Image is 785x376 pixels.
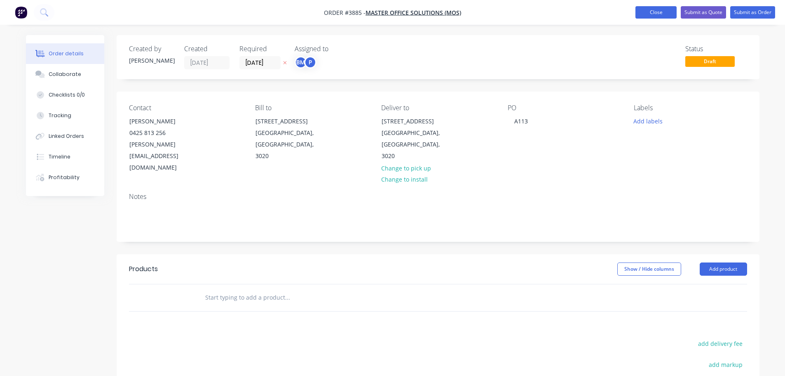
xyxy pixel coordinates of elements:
div: 0425 813 256 [129,127,198,139]
div: Labels [634,104,747,112]
button: Linked Orders [26,126,104,147]
button: Add product [700,262,747,276]
div: Contact [129,104,242,112]
div: Created [184,45,230,53]
button: Submit as Order [730,6,775,19]
div: P [304,56,316,69]
button: add markup [705,359,747,370]
button: Tracking [26,105,104,126]
div: Notes [129,193,747,201]
button: add delivery fee [694,338,747,349]
button: Close [635,6,677,19]
div: Timeline [49,153,70,161]
div: [PERSON_NAME] [129,56,174,65]
div: Collaborate [49,71,81,78]
a: Master Office Solutions (MOS) [366,9,461,17]
div: Linked Orders [49,132,84,140]
div: Deliver to [381,104,494,112]
button: Profitability [26,167,104,188]
div: Products [129,264,158,274]
span: Draft [685,56,735,66]
div: Required [239,45,285,53]
div: [STREET_ADDRESS] [255,116,324,127]
div: [STREET_ADDRESS] [382,116,450,127]
div: [GEOGRAPHIC_DATA], [GEOGRAPHIC_DATA], 3020 [382,127,450,162]
div: Assigned to [295,45,377,53]
div: Order details [49,50,84,57]
div: [PERSON_NAME] [129,116,198,127]
div: Profitability [49,174,80,181]
div: [STREET_ADDRESS][GEOGRAPHIC_DATA], [GEOGRAPHIC_DATA], 3020 [248,115,331,162]
div: PO [508,104,621,112]
div: [GEOGRAPHIC_DATA], [GEOGRAPHIC_DATA], 3020 [255,127,324,162]
div: Checklists 0/0 [49,91,85,99]
button: Order details [26,43,104,64]
button: Timeline [26,147,104,167]
div: BM [295,56,307,69]
button: Checklists 0/0 [26,85,104,105]
img: Factory [15,6,27,19]
button: Add labels [629,115,667,126]
div: Bill to [255,104,368,112]
div: A113 [508,115,534,127]
div: Status [685,45,747,53]
button: Change to pick up [377,162,435,173]
span: Order #3885 - [324,9,366,17]
button: Collaborate [26,64,104,85]
input: Start typing to add a product... [205,289,370,306]
button: Change to install [377,174,432,185]
div: [PERSON_NAME]0425 813 256[PERSON_NAME][EMAIL_ADDRESS][DOMAIN_NAME] [122,115,205,174]
div: [STREET_ADDRESS][GEOGRAPHIC_DATA], [GEOGRAPHIC_DATA], 3020 [375,115,457,162]
div: Created by [129,45,174,53]
div: Tracking [49,112,71,119]
button: Submit as Quote [681,6,726,19]
div: [PERSON_NAME][EMAIL_ADDRESS][DOMAIN_NAME] [129,139,198,173]
button: Show / Hide columns [617,262,681,276]
button: BMP [295,56,316,69]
